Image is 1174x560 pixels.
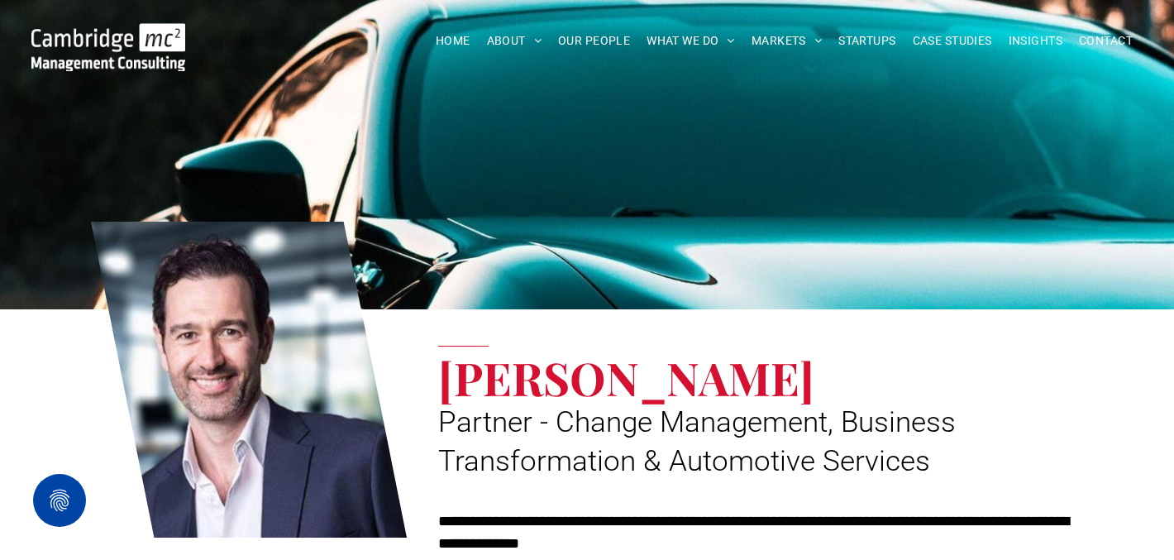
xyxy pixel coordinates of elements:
a: STARTUPS [830,28,904,54]
a: OUR PEOPLE [550,28,638,54]
a: INSIGHTS [1000,28,1071,54]
a: CASE STUDIES [904,28,1000,54]
a: Your Business Transformed | Cambridge Management Consulting [31,26,185,43]
a: Daniel Fitzsimmons | Partner - Change Management [91,219,407,540]
a: WHAT WE DO [638,28,743,54]
a: CONTACT [1071,28,1141,54]
img: Go to Homepage [31,23,185,71]
a: ABOUT [479,28,551,54]
span: Partner - Change Management, Business Transformation & Automotive Services [438,405,956,478]
a: HOME [427,28,479,54]
span: [PERSON_NAME] [438,347,814,408]
a: MARKETS [743,28,830,54]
